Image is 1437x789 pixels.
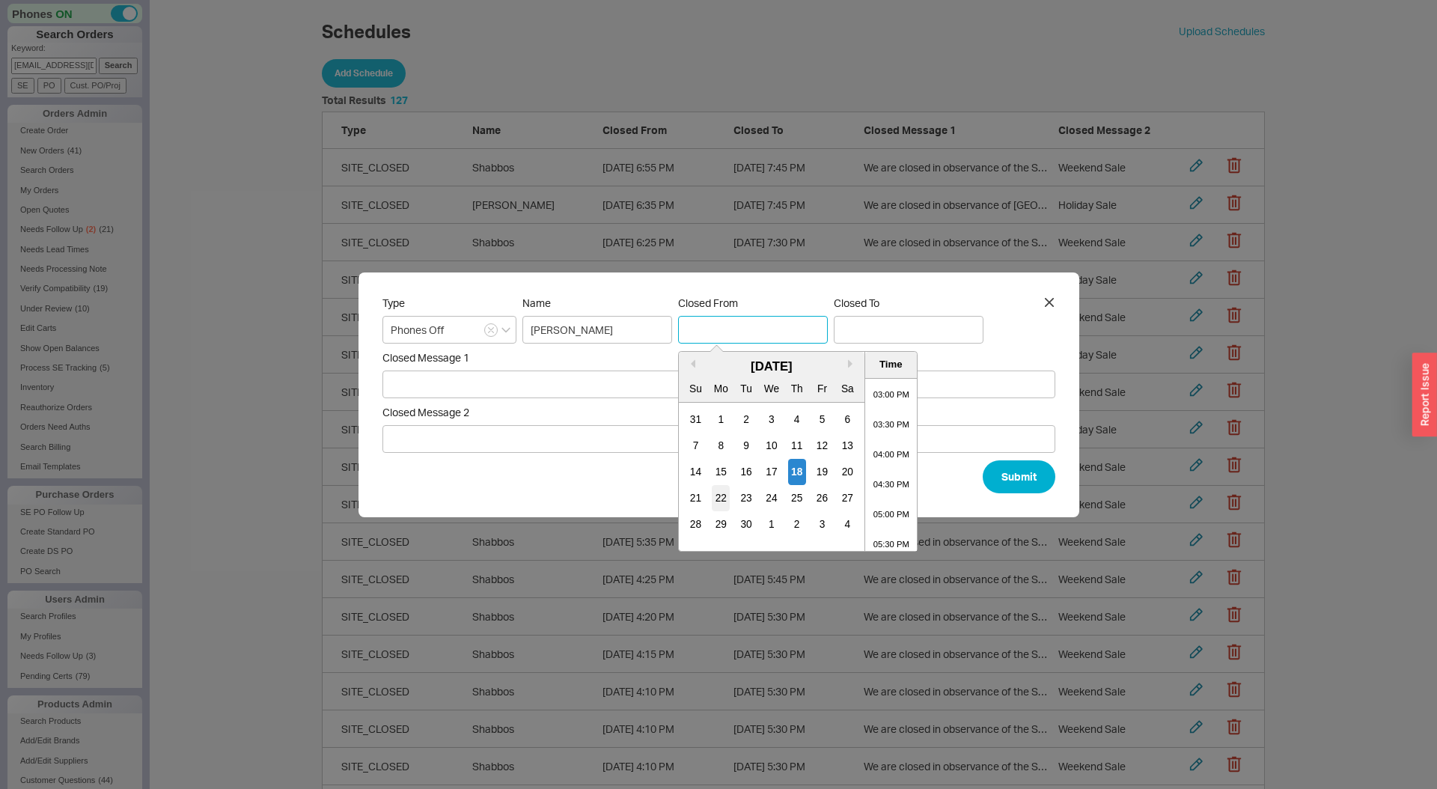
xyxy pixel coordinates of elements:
div: day-4 [788,406,806,433]
button: Next month [848,359,857,368]
input: Closed Message 1 [382,371,1055,398]
div: day-28 [687,511,705,537]
div: day-10 [763,433,781,459]
button: Submit [983,460,1055,493]
div: day-14 [687,459,705,485]
div: day-3 [763,406,781,433]
button: Previous Month [686,359,695,368]
div: We [763,375,781,401]
div: day-25 [788,485,806,511]
span: Closed From [678,296,828,310]
div: day-29 [713,511,730,537]
input: Name [522,316,672,344]
span: Closed Message 1 [382,351,1055,365]
div: day-24 [763,485,781,511]
div: [DATE] [679,358,864,376]
div: Mo [713,375,730,401]
div: day-23 [737,485,755,511]
div: Sa [839,375,857,401]
div: month-2025-09 [683,406,861,537]
div: day-1 [763,511,781,537]
div: day-22 [713,485,730,511]
input: Select... [382,316,517,344]
div: Th [788,375,806,401]
div: day-31 [687,406,705,433]
div: day-20 [839,459,857,485]
span: Closed To [834,296,983,310]
div: day-9 [737,433,755,459]
div: day-7 [687,433,705,459]
div: day-5 [814,406,832,433]
input: Closed Message 2 [382,425,1055,453]
div: day-17 [763,459,781,485]
div: day-11 [788,433,806,459]
div: day-6 [839,406,857,433]
div: day-3 [814,511,832,537]
div: day-27 [839,485,857,511]
span: Closed Message 2 [382,406,1055,419]
li: 03:30 PM [865,415,918,445]
div: day-2 [737,406,755,433]
div: Su [687,375,705,401]
div: day-4 [839,511,857,537]
div: day-12 [814,433,832,459]
div: day-8 [713,433,730,459]
li: 03:00 PM [865,385,918,415]
div: day-21 [687,485,705,511]
div: Edit Shabbos Schedule [359,272,1079,517]
div: day-18 [788,459,806,485]
li: 04:00 PM [865,445,918,475]
svg: open menu [501,327,510,333]
div: day-13 [839,433,857,459]
div: day-2 [788,511,806,537]
li: 04:30 PM [865,475,918,505]
div: day-26 [814,485,832,511]
li: 05:30 PM [865,534,918,564]
div: day-16 [737,459,755,485]
div: day-30 [737,511,755,537]
div: day-15 [713,459,730,485]
span: Submit [1001,468,1037,486]
div: Time [869,358,913,372]
span: Type [382,296,405,309]
div: Tu [737,375,755,401]
li: 05:00 PM [865,505,918,534]
div: day-19 [814,459,832,485]
div: Fr [814,375,832,401]
span: Name [522,296,672,310]
div: day-1 [713,406,730,433]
